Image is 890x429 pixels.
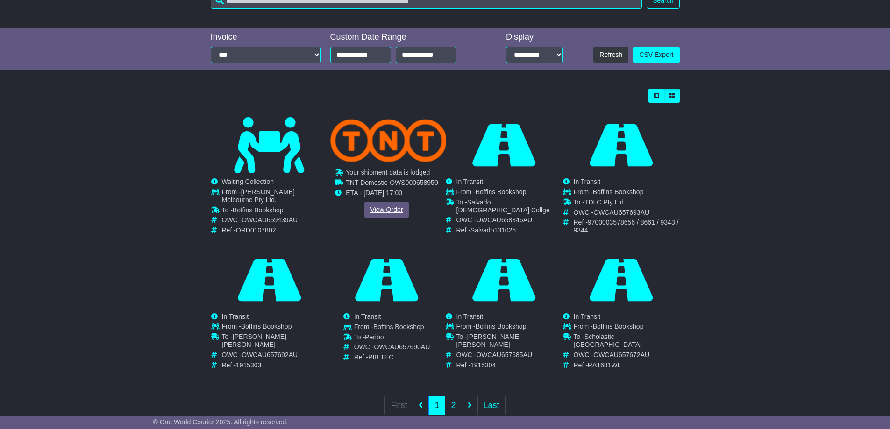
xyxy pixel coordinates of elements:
[346,169,430,176] span: Your shipment data is lodged
[574,323,679,333] td: From -
[354,333,430,343] td: To -
[390,179,438,186] span: OWS000658950
[456,198,562,217] td: To -
[574,178,601,185] span: In Transit
[153,418,288,426] span: © One World Courier 2025. All rights reserved.
[354,313,381,320] span: In Transit
[354,323,430,333] td: From -
[222,361,328,369] td: Ref -
[476,323,527,330] span: Boffins Bookshop
[236,361,262,369] span: 1915303
[242,351,298,359] span: OWCAU657692AU
[456,198,550,214] span: Salvado [DEMOGRAPHIC_DATA] Collge
[593,47,628,63] button: Refresh
[584,198,624,206] span: TDLC Pty Ltd
[222,351,328,361] td: OWC -
[470,226,516,234] span: Salvado131025
[354,353,430,361] td: Ref -
[506,32,563,42] div: Display
[476,351,532,359] span: OWCAU657685AU
[222,333,286,348] span: [PERSON_NAME] [PERSON_NAME]
[222,313,249,320] span: In Transit
[574,333,679,351] td: To -
[456,216,562,226] td: OWC -
[574,188,679,198] td: From -
[470,361,496,369] span: 1915304
[222,188,295,204] span: [PERSON_NAME] Melbourne Pty Ltd.
[456,188,562,198] td: From -
[588,361,621,369] span: RA1681WL
[445,396,462,415] a: 2
[456,323,562,333] td: From -
[574,209,679,219] td: OWC -
[222,226,328,234] td: Ref -
[222,333,328,351] td: To -
[456,313,484,320] span: In Transit
[330,119,446,162] img: TNT_Domestic.png
[456,333,562,351] td: To -
[368,353,393,361] span: PIB TEC
[346,179,387,186] span: TNT Domestic
[241,323,292,330] span: Boffins Bookshop
[364,202,409,218] a: View Order
[456,333,521,348] span: [PERSON_NAME] [PERSON_NAME]
[574,198,679,209] td: To -
[211,32,321,42] div: Invoice
[476,188,527,196] span: Boffins Bookshop
[242,216,298,224] span: OWCAU659439AU
[330,32,480,42] div: Custom Date Range
[574,351,679,361] td: OWC -
[633,47,679,63] a: CSV Export
[346,189,402,197] span: ETA - [DATE] 17:00
[477,396,506,415] a: Last
[374,343,430,351] span: OWCAU657690AU
[574,313,601,320] span: In Transit
[222,323,328,333] td: From -
[593,351,649,359] span: OWCAU657672AU
[428,396,445,415] a: 1
[456,361,562,369] td: Ref -
[354,343,430,353] td: OWC -
[593,188,644,196] span: Boffins Bookshop
[346,179,438,189] td: -
[222,178,274,185] span: Waiting Collection
[456,351,562,361] td: OWC -
[222,216,328,226] td: OWC -
[222,188,328,206] td: From -
[222,206,328,217] td: To -
[236,226,276,234] span: ORD0107802
[593,209,649,216] span: OWCAU657693AU
[574,218,679,234] span: 9700003578656 / 8661 / 9343 / 9344
[574,361,679,369] td: Ref -
[456,178,484,185] span: In Transit
[574,333,642,348] span: Scholastic [GEOGRAPHIC_DATA]
[373,323,424,330] span: Boffins Bookshop
[233,206,284,214] span: Boffins Bookshop
[476,216,532,224] span: OWCAU658346AU
[365,333,384,340] span: Peribo
[456,226,562,234] td: Ref -
[574,218,679,234] td: Ref -
[593,323,644,330] span: Boffins Bookshop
